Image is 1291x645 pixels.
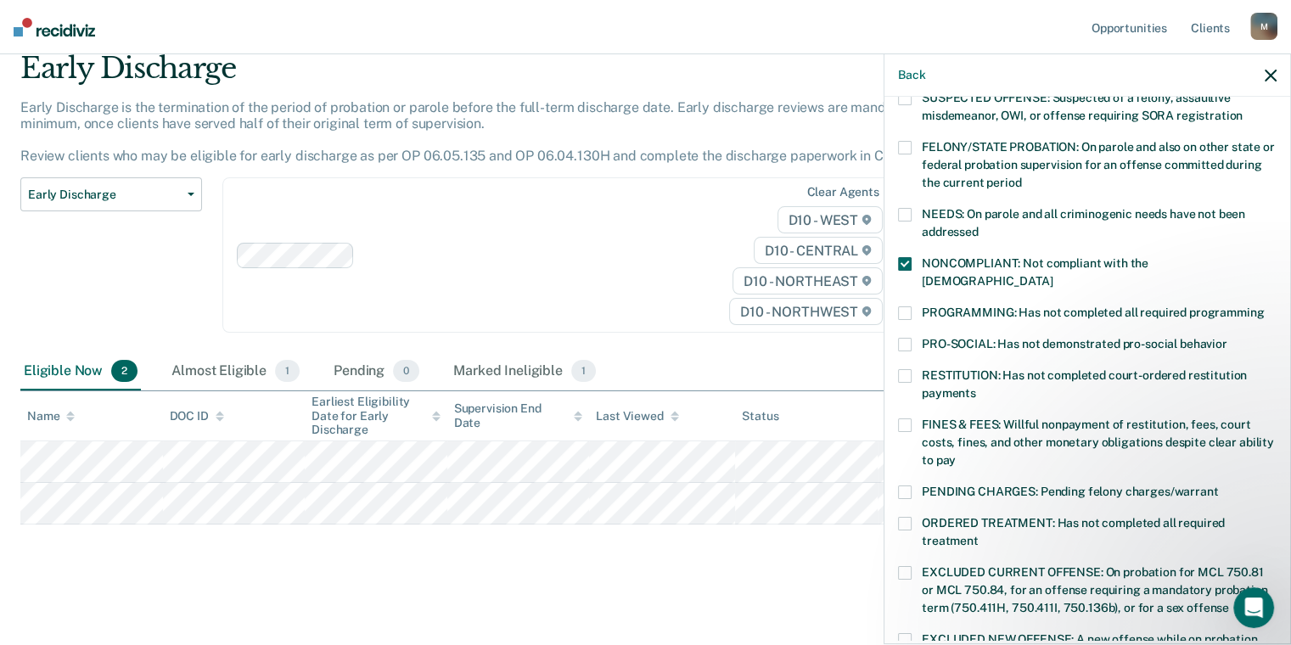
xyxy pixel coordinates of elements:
[922,368,1247,400] span: RESTITUTION: Has not completed court-ordered restitution payments
[1250,13,1277,40] div: M
[20,99,933,165] p: Early Discharge is the termination of the period of probation or parole before the full-term disc...
[898,68,925,82] button: Back
[729,298,882,325] span: D10 - NORTHWEST
[922,306,1264,319] span: PROGRAMMING: Has not completed all required programming
[28,188,181,202] span: Early Discharge
[330,353,423,390] div: Pending
[393,360,419,382] span: 0
[922,485,1218,498] span: PENDING CHARGES: Pending felony charges/warrant
[170,409,224,423] div: DOC ID
[14,18,95,36] img: Recidiviz
[596,409,678,423] div: Last Viewed
[20,353,141,390] div: Eligible Now
[922,418,1274,467] span: FINES & FEES: Willful nonpayment of restitution, fees, court costs, fines, and other monetary obl...
[922,516,1225,547] span: ORDERED TREATMENT: Has not completed all required treatment
[922,565,1267,614] span: EXCLUDED CURRENT OFFENSE: On probation for MCL 750.81 or MCL 750.84, for an offense requiring a m...
[20,51,989,99] div: Early Discharge
[111,360,138,382] span: 2
[922,337,1227,351] span: PRO-SOCIAL: Has not demonstrated pro-social behavior
[27,409,75,423] div: Name
[806,185,878,199] div: Clear agents
[1233,587,1274,628] iframe: Intercom live chat
[742,409,778,423] div: Status
[450,353,599,390] div: Marked Ineligible
[922,207,1245,238] span: NEEDS: On parole and all criminogenic needs have not been addressed
[571,360,596,382] span: 1
[168,353,303,390] div: Almost Eligible
[922,256,1148,288] span: NONCOMPLIANT: Not compliant with the [DEMOGRAPHIC_DATA]
[454,401,583,430] div: Supervision End Date
[733,267,882,294] span: D10 - NORTHEAST
[275,360,300,382] span: 1
[312,395,441,437] div: Earliest Eligibility Date for Early Discharge
[922,140,1275,189] span: FELONY/STATE PROBATION: On parole and also on other state or federal probation supervision for an...
[777,206,883,233] span: D10 - WEST
[754,237,883,264] span: D10 - CENTRAL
